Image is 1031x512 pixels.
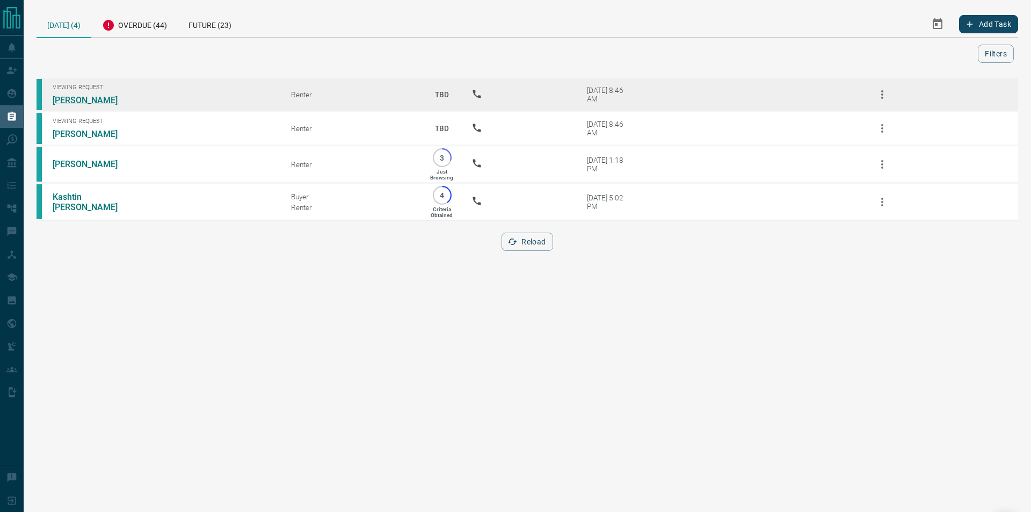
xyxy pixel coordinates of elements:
div: Renter [291,203,412,212]
a: Kashtin [PERSON_NAME] [53,192,133,212]
p: TBD [429,114,455,143]
p: 3 [438,154,446,162]
div: Renter [291,160,412,169]
a: [PERSON_NAME] [53,129,133,139]
button: Reload [502,233,553,251]
div: Future (23) [178,11,242,37]
div: condos.ca [37,184,42,219]
div: Renter [291,124,412,133]
p: 4 [438,191,446,199]
button: Select Date Range [925,11,950,37]
p: Just Browsing [430,169,453,181]
div: [DATE] (4) [37,11,91,38]
button: Filters [978,45,1014,63]
div: Renter [291,90,412,99]
div: [DATE] 8:46 AM [587,120,633,137]
div: condos.ca [37,147,42,182]
button: Add Task [959,15,1018,33]
span: Viewing Request [53,84,275,91]
div: [DATE] 5:02 PM [587,193,633,211]
p: TBD [429,80,455,109]
div: Overdue (44) [91,11,178,37]
div: Buyer [291,192,412,201]
div: condos.ca [37,79,42,110]
a: [PERSON_NAME] [53,95,133,105]
p: Criteria Obtained [431,206,453,218]
div: condos.ca [37,113,42,144]
a: [PERSON_NAME] [53,159,133,169]
div: [DATE] 8:46 AM [587,86,633,103]
div: [DATE] 1:18 PM [587,156,633,173]
span: Viewing Request [53,118,275,125]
